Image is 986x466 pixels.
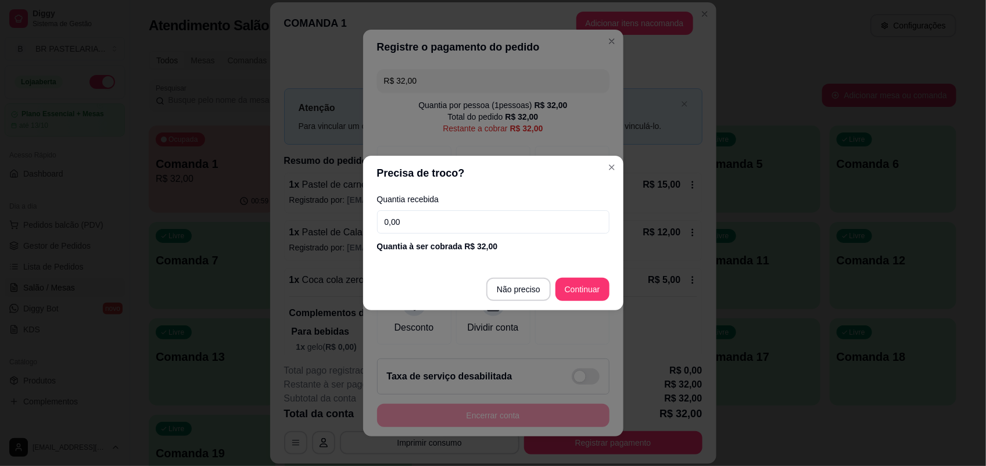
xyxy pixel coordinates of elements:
[377,195,609,203] label: Quantia recebida
[486,278,551,301] button: Não preciso
[603,158,621,177] button: Close
[377,241,609,252] div: Quantia à ser cobrada R$ 32,00
[363,156,623,191] header: Precisa de troco?
[555,278,609,301] button: Continuar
